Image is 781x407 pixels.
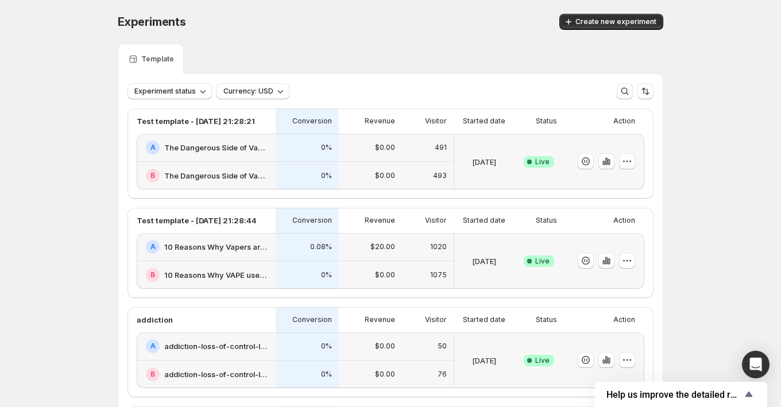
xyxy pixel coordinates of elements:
[472,156,496,168] p: [DATE]
[118,15,186,29] span: Experiments
[425,315,447,324] p: Visitor
[463,117,505,126] p: Started date
[613,315,635,324] p: Action
[613,216,635,225] p: Action
[321,370,332,379] p: 0%
[127,83,212,99] button: Experiment status
[292,117,332,126] p: Conversion
[365,216,395,225] p: Revenue
[150,342,156,351] h2: A
[438,370,447,379] p: 76
[164,369,269,380] h2: addiction-loss-of-control-landing-page BTEST
[375,171,395,180] p: $0.00
[435,143,447,152] p: 491
[438,342,447,351] p: 50
[150,143,156,152] h2: A
[164,142,269,153] h2: The Dangerous Side of Vaping - [MEDICAL_DATA] ATEST
[575,17,656,26] span: Create new experiment
[365,315,395,324] p: Revenue
[559,14,663,30] button: Create new experiment
[292,315,332,324] p: Conversion
[134,87,196,96] span: Experiment status
[535,157,550,166] span: Live
[370,242,395,251] p: $20.00
[292,216,332,225] p: Conversion
[150,242,156,251] h2: A
[150,270,155,280] h2: B
[430,270,447,280] p: 1075
[472,255,496,267] p: [DATE]
[310,242,332,251] p: 0.08%
[137,115,255,127] p: Test template - [DATE] 21:28:21
[536,315,557,324] p: Status
[463,216,505,225] p: Started date
[430,242,447,251] p: 1020
[223,87,273,96] span: Currency: USD
[164,241,269,253] h2: 10 Reasons Why Vapers are Switching to Nuevo ATEST
[613,117,635,126] p: Action
[375,342,395,351] p: $0.00
[375,143,395,152] p: $0.00
[321,171,332,180] p: 0%
[637,83,654,99] button: Sort the results
[216,83,289,99] button: Currency: USD
[425,117,447,126] p: Visitor
[141,55,174,64] p: Template
[150,370,155,379] h2: B
[433,171,447,180] p: 493
[472,355,496,366] p: [DATE]
[321,342,332,351] p: 0%
[137,215,257,226] p: Test template - [DATE] 21:28:44
[535,356,550,365] span: Live
[321,270,332,280] p: 0%
[164,269,269,281] h2: 10 Reasons Why VAPE users are Switching to Nuevo BTEST
[164,170,269,181] h2: The Dangerous Side of Vaping - [MEDICAL_DATA] BTEST
[606,387,756,401] button: Show survey - Help us improve the detailed report for A/B campaigns
[137,314,173,325] p: addiction
[606,389,742,400] span: Help us improve the detailed report for A/B campaigns
[463,315,505,324] p: Started date
[535,257,550,266] span: Live
[375,370,395,379] p: $0.00
[365,117,395,126] p: Revenue
[150,171,155,180] h2: B
[425,216,447,225] p: Visitor
[742,351,770,378] div: Open Intercom Messenger
[321,143,332,152] p: 0%
[164,340,269,352] h2: addiction-loss-of-control-landing-page ATEST
[536,117,557,126] p: Status
[375,270,395,280] p: $0.00
[536,216,557,225] p: Status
